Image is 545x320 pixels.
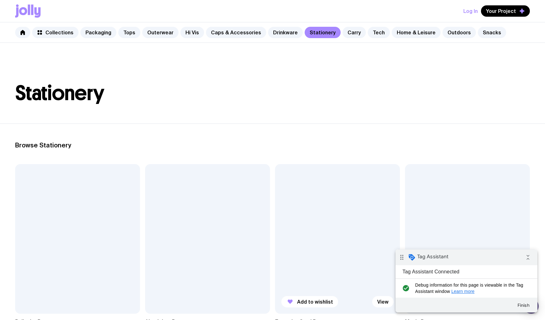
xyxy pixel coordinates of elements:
a: Packaging [80,27,116,38]
a: View [372,296,394,307]
i: Collapse debug badge [126,2,139,14]
a: Caps & Accessories [206,27,266,38]
button: Log In [463,5,478,17]
a: Snacks [478,27,506,38]
a: Outdoors [442,27,476,38]
a: Home & Leisure [392,27,441,38]
span: Your Project [486,8,516,14]
a: Stationery [305,27,341,38]
span: Tag Assistant [22,4,53,10]
span: Debug information for this page is viewable in the Tag Assistant window [20,32,132,45]
a: Collections [32,27,79,38]
a: Learn more [56,39,79,44]
h1: Stationery [15,83,530,103]
a: Hi Vis [180,27,204,38]
button: Your Project [481,5,530,17]
a: Tech [368,27,390,38]
i: check_circle [5,32,15,45]
h2: Browse Stationery [15,141,530,149]
button: Finish [117,50,139,61]
span: Collections [45,29,73,36]
a: Tops [118,27,140,38]
a: Drinkware [268,27,303,38]
a: Outerwear [142,27,179,38]
button: Add to wishlist [281,296,338,307]
span: Add to wishlist [297,299,333,305]
a: Carry [343,27,366,38]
